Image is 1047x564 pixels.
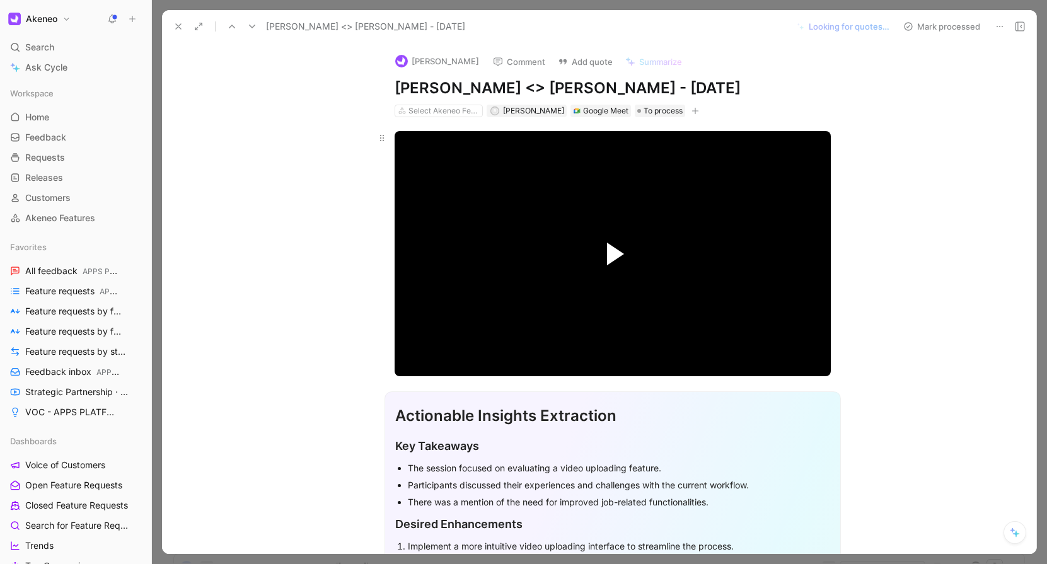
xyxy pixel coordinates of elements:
[25,285,122,298] span: Feature requests
[5,168,146,187] a: Releases
[395,515,830,532] div: Desired Enhancements
[25,111,49,124] span: Home
[491,108,498,115] div: R
[100,287,163,296] span: APPS PLATFORM
[8,13,21,25] img: Akeneo
[5,58,146,77] a: Ask Cycle
[5,108,146,127] a: Home
[503,106,564,115] span: [PERSON_NAME]
[408,105,479,117] div: Select Akeneo Features
[25,406,117,418] span: VOC - APPS PLATFORM
[5,148,146,167] a: Requests
[390,52,485,71] button: logo[PERSON_NAME]
[644,105,683,117] span: To process
[5,128,146,147] a: Feedback
[25,539,54,552] span: Trends
[583,105,628,117] div: Google Meet
[25,459,105,471] span: Voice of Customers
[5,432,146,451] div: Dashboards
[25,212,95,224] span: Akeneo Features
[25,479,122,492] span: Open Feature Requests
[5,209,146,227] a: Akeneo Features
[5,302,146,321] a: Feature requests by feature
[487,53,551,71] button: Comment
[552,53,618,71] button: Add quote
[5,322,146,341] a: Feature requests by feature
[5,38,146,57] div: Search
[408,495,830,509] div: There was a mention of the need for improved job-related functionalities.
[5,84,146,103] div: Workspace
[5,456,146,475] a: Voice of Customers
[25,499,128,512] span: Closed Feature Requests
[5,403,146,422] a: VOC - APPS PLATFORM
[25,345,125,359] span: Feature requests by status
[395,405,830,427] div: Actionable Insights Extraction
[5,362,146,381] a: Feedback inboxAPPS PLATFORM
[96,367,159,377] span: APPS PLATFORM
[408,539,830,553] div: Implement a more intuitive video uploading interface to streamline the process.
[10,241,47,253] span: Favorites
[25,305,126,318] span: Feature requests by feature
[5,282,146,301] a: Feature requestsAPPS PLATFORM
[5,496,146,515] a: Closed Feature Requests
[25,192,71,204] span: Customers
[10,435,57,447] span: Dashboards
[25,40,54,55] span: Search
[395,437,830,454] div: Key Takeaways
[25,60,67,75] span: Ask Cycle
[25,171,63,184] span: Releases
[5,383,146,401] a: Strategic Partnership · UR by project
[25,519,130,532] span: Search for Feature Requests
[395,55,408,67] img: logo
[5,188,146,207] a: Customers
[639,56,682,67] span: Summarize
[5,10,74,28] button: AkeneoAkeneo
[620,53,688,71] button: Summarize
[25,325,126,338] span: Feature requests by feature
[5,536,146,555] a: Trends
[26,13,57,25] h1: Akeneo
[395,131,831,376] div: Video Player
[898,18,986,35] button: Mark processed
[25,151,65,164] span: Requests
[83,267,146,276] span: APPS PLATFORM
[5,238,146,256] div: Favorites
[266,19,465,34] span: [PERSON_NAME] <> [PERSON_NAME] - [DATE]
[25,365,122,379] span: Feedback inbox
[25,265,120,278] span: All feedback
[790,18,895,35] button: Looking for quotes…
[635,105,685,117] div: To process
[5,476,146,495] a: Open Feature Requests
[584,226,641,282] button: Play Video
[25,386,130,399] span: Strategic Partnership · UR by project
[408,478,830,492] div: Participants discussed their experiences and challenges with the current workflow.
[25,131,66,144] span: Feedback
[408,461,830,475] div: The session focused on evaluating a video uploading feature.
[395,78,831,98] h1: [PERSON_NAME] <> [PERSON_NAME] - [DATE]
[10,87,54,100] span: Workspace
[5,342,146,361] a: Feature requests by status
[5,262,146,280] a: All feedbackAPPS PLATFORM
[5,516,146,535] a: Search for Feature Requests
